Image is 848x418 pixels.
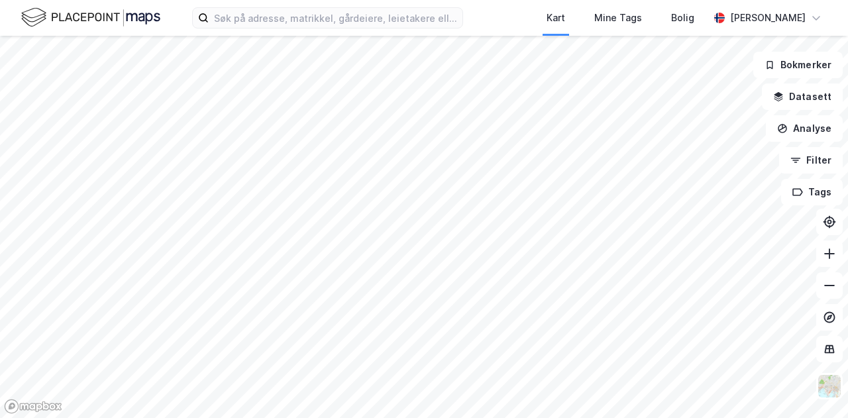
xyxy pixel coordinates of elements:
[21,6,160,29] img: logo.f888ab2527a4732fd821a326f86c7f29.svg
[782,354,848,418] iframe: Chat Widget
[209,8,462,28] input: Søk på adresse, matrikkel, gårdeiere, leietakere eller personer
[671,10,694,26] div: Bolig
[547,10,565,26] div: Kart
[594,10,642,26] div: Mine Tags
[730,10,806,26] div: [PERSON_NAME]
